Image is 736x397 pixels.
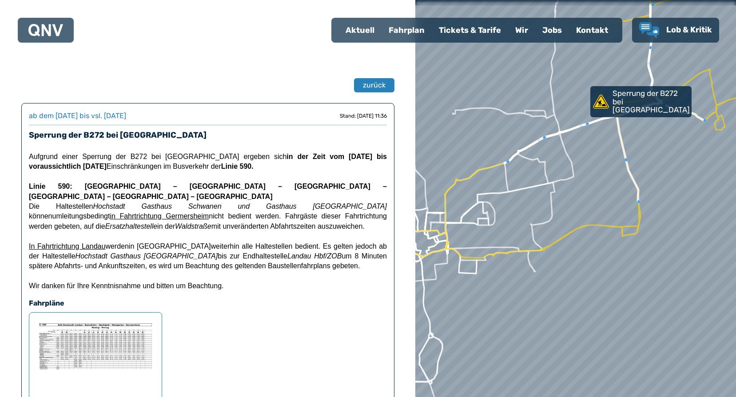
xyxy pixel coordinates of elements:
[110,212,209,220] u: in Fahrtrichtung Germersheim
[354,78,394,92] button: zurück
[29,282,223,290] span: Wir danken für Ihre Kenntnisnahme und bitten um Beachtung.
[221,163,254,170] strong: Linie 590.
[590,86,688,117] div: Sperrung der B272 bei [GEOGRAPHIC_DATA]
[28,24,63,36] img: QNV Logo
[508,19,535,42] a: Wir
[382,19,432,42] a: Fahrplan
[569,19,615,42] a: Kontakt
[340,112,387,119] div: Stand: [DATE] 11:36
[363,80,386,91] span: zurück
[105,222,157,230] em: Ersatzhaltestelle
[432,19,508,42] a: Tickets & Tarife
[535,19,569,42] a: Jobs
[613,89,690,114] p: Sperrung der B272 bei [GEOGRAPHIC_DATA]
[29,129,387,141] h3: Sperrung der B272 bei [GEOGRAPHIC_DATA]
[175,222,211,230] em: Waldstraße
[29,242,387,270] span: werden weiterhin alle Haltestellen bedient. Es gelten jedoch ab der Haltestelle bis zur Endhaltes...
[129,242,211,250] span: in [GEOGRAPHIC_DATA]
[639,22,712,38] a: Lob & Kritik
[93,202,387,210] em: Hochstadt Gasthaus Schwanen und Gasthaus [GEOGRAPHIC_DATA]
[29,242,105,250] span: In Fahrtrichtung Landau
[28,21,63,39] a: QNV Logo
[29,298,387,309] h4: Fahrpläne
[29,153,387,170] span: Aufgrund einer Sperrung der B272 bei [GEOGRAPHIC_DATA] ergeben sich Einschränkungen im Busverkehr...
[590,86,692,117] a: Sperrung der B272 bei [GEOGRAPHIC_DATA]
[29,202,387,230] span: Die Haltestellen umleitungsbedingt nicht bedient werden. Fahrgäste dieser Fahrtrichtung werden ge...
[287,252,342,260] em: Landau Hbf/ZOB
[338,19,382,42] a: Aktuell
[29,111,126,121] div: ab dem [DATE] bis vsl. [DATE]
[29,183,387,200] span: Linie 590: [GEOGRAPHIC_DATA] – [GEOGRAPHIC_DATA] – [GEOGRAPHIC_DATA] – [GEOGRAPHIC_DATA] – [GEOGR...
[76,252,218,260] em: Hochstadt Gasthaus [GEOGRAPHIC_DATA]
[29,212,52,220] span: können
[666,25,712,35] span: Lob & Kritik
